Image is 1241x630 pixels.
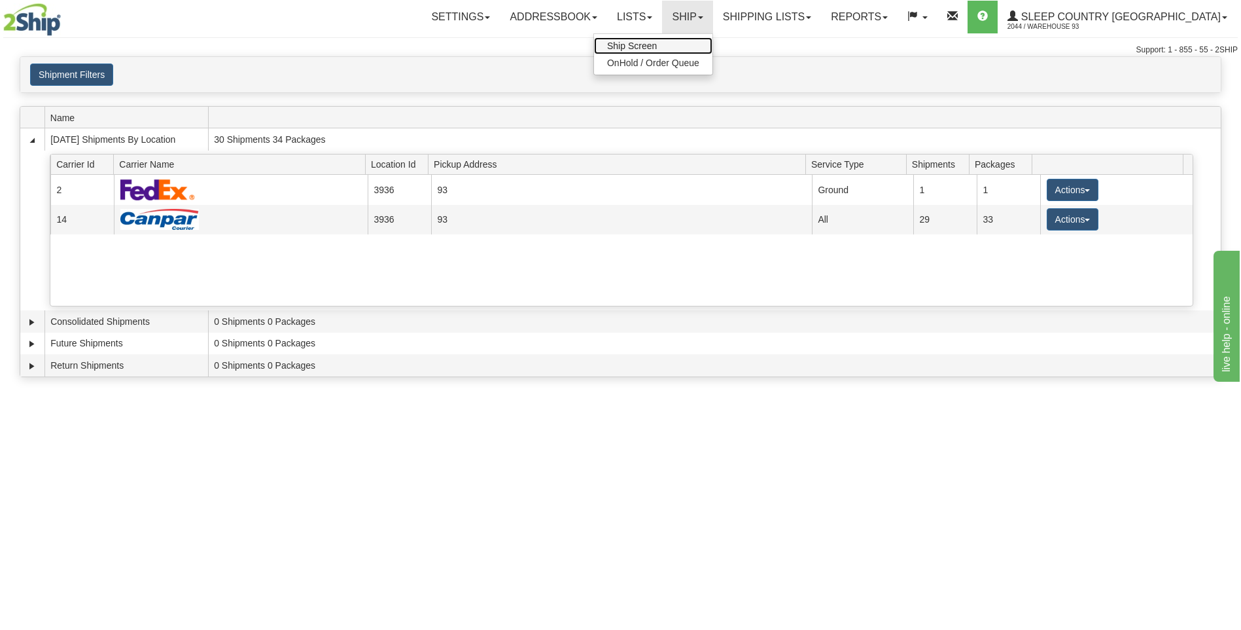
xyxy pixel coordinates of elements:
[208,354,1221,377] td: 0 Shipments 0 Packages
[607,41,657,51] span: Ship Screen
[975,154,1032,174] span: Packages
[662,1,712,33] a: Ship
[713,1,821,33] a: Shipping lists
[56,154,114,174] span: Carrier Id
[120,179,196,200] img: FedEx Express®
[3,45,1238,56] div: Support: 1 - 855 - 55 - 2SHIP
[119,154,365,174] span: Carrier Name
[1047,208,1099,231] button: Actions
[44,128,208,151] td: [DATE] Shipments By Location
[26,316,39,329] a: Expand
[120,209,199,230] img: Canpar
[812,175,913,204] td: Ground
[26,360,39,373] a: Expand
[811,154,906,174] span: Service Type
[913,205,977,234] td: 29
[44,310,208,333] td: Consolidated Shipments
[812,205,913,234] td: All
[1007,20,1106,33] span: 2044 / Warehouse 93
[50,205,114,234] td: 14
[44,333,208,355] td: Future Shipments
[431,205,812,234] td: 93
[607,58,699,68] span: OnHold / Order Queue
[50,175,114,204] td: 2
[208,333,1221,355] td: 0 Shipments 0 Packages
[421,1,500,33] a: Settings
[26,134,39,147] a: Collapse
[208,128,1221,151] td: 30 Shipments 34 Packages
[1018,11,1221,22] span: Sleep Country [GEOGRAPHIC_DATA]
[607,1,662,33] a: Lists
[977,205,1040,234] td: 33
[594,54,712,71] a: OnHold / Order Queue
[912,154,970,174] span: Shipments
[208,310,1221,333] td: 0 Shipments 0 Packages
[1047,179,1099,201] button: Actions
[44,354,208,377] td: Return Shipments
[998,1,1237,33] a: Sleep Country [GEOGRAPHIC_DATA] 2044 / Warehouse 93
[977,175,1040,204] td: 1
[913,175,977,204] td: 1
[594,37,712,54] a: Ship Screen
[3,3,61,36] img: logo2044.jpg
[1211,248,1240,382] iframe: chat widget
[368,175,431,204] td: 3936
[50,107,208,128] span: Name
[26,337,39,350] a: Expand
[10,8,121,24] div: live help - online
[30,64,113,86] button: Shipment Filters
[821,1,898,33] a: Reports
[434,154,805,174] span: Pickup Address
[371,154,428,174] span: Location Id
[500,1,607,33] a: Addressbook
[368,205,431,234] td: 3936
[431,175,812,204] td: 93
